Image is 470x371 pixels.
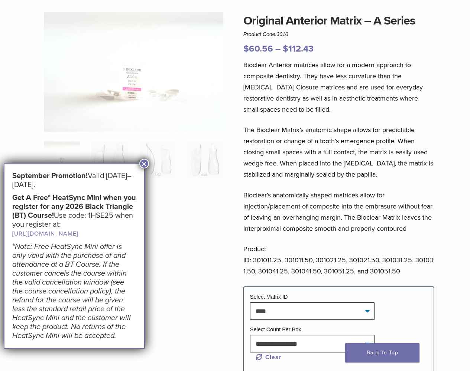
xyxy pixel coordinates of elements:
label: Select Matrix ID [250,294,288,300]
p: The Bioclear Matrix’s anatomic shape allows for predictable restoration or change of a tooth’s em... [243,124,435,180]
a: Back To Top [345,343,419,362]
span: – [275,43,281,54]
p: Bioclear’s anatomically shaped matrices allow for injection/placement of composite into the embra... [243,190,435,234]
label: Select Count Per Box [250,326,301,332]
a: [URL][DOMAIN_NAME] [12,230,78,237]
strong: Get A Free* HeatSync Mini when you register for any 2026 Black Triangle (BT) Course! [12,193,136,220]
span: 3010 [276,31,288,37]
bdi: 60.56 [243,43,273,54]
p: Bioclear Anterior matrices allow for a modern approach to composite dentistry. They have less cur... [243,59,435,115]
h5: Use code: 1HSE25 when you register at: [12,193,136,238]
img: Original Anterior Matrix - A Series - Image 3 [139,141,176,178]
span: Product Code: [243,31,288,37]
h5: Valid [DATE]–[DATE]. [12,171,136,189]
p: Product ID: 301011.25, 301011.50, 301021.25, 301021.50, 301031.25, 301031.50, 301041.25, 301041.5... [243,243,435,277]
em: *Note: Free HeatSync Mini offer is only valid with the purchase of and attendance at a BT Course.... [12,242,131,340]
a: Clear [256,354,282,361]
bdi: 112.43 [283,43,314,54]
span: $ [283,43,288,54]
img: Original Anterior Matrix - A Series - Image 2 [91,141,128,178]
button: Close [139,159,149,168]
img: Anterior-Original-A-Series-Matrices-324x324.jpg [44,141,80,178]
strong: September Promotion! [12,171,88,180]
span: $ [243,43,249,54]
img: Anterior Original A Series Matrices [44,12,223,132]
h1: Original Anterior Matrix – A Series [243,12,435,30]
img: Original Anterior Matrix - A Series - Image 4 [187,141,223,178]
